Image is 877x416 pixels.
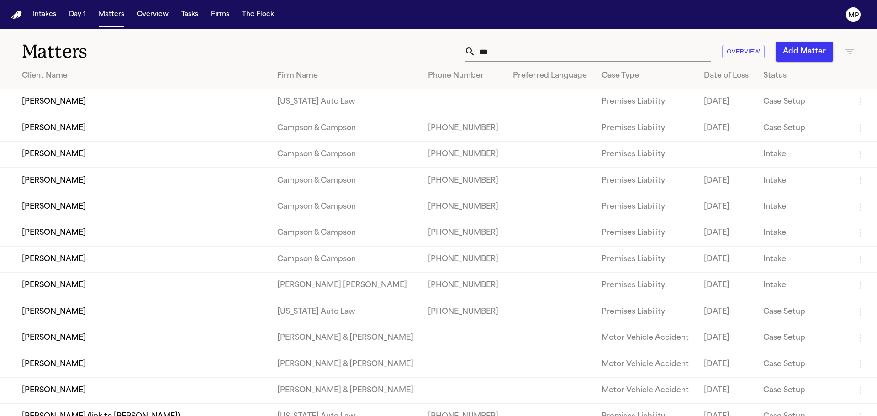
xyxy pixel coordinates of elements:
td: Premises Liability [594,141,696,167]
td: Campson & Campson [270,246,421,272]
td: [US_STATE] Auto Law [270,299,421,325]
div: Case Type [602,70,689,81]
td: Premises Liability [594,299,696,325]
td: Case Setup [756,351,848,377]
td: [PERSON_NAME] & [PERSON_NAME] [270,325,421,351]
td: Motor Vehicle Accident [594,325,696,351]
td: [DATE] [697,115,756,141]
button: Firms [207,6,233,23]
td: [PHONE_NUMBER] [421,194,506,220]
td: [PERSON_NAME] & [PERSON_NAME] [270,351,421,377]
div: Preferred Language [513,70,587,81]
td: [PHONE_NUMBER] [421,246,506,272]
td: Case Setup [756,325,848,351]
td: [DATE] [697,168,756,194]
img: Finch Logo [11,11,22,19]
button: Overview [133,6,172,23]
div: Firm Name [277,70,413,81]
td: Premises Liability [594,246,696,272]
td: [PHONE_NUMBER] [421,168,506,194]
td: Intake [756,168,848,194]
td: Intake [756,273,848,299]
td: Premises Liability [594,89,696,115]
td: Intake [756,246,848,272]
td: [PERSON_NAME] & [PERSON_NAME] [270,377,421,403]
td: [DATE] [697,273,756,299]
td: [DATE] [697,351,756,377]
button: Overview [722,45,765,59]
td: [DATE] [697,89,756,115]
td: Premises Liability [594,273,696,299]
td: Intake [756,141,848,167]
a: Home [11,11,22,19]
td: [PHONE_NUMBER] [421,141,506,167]
td: Premises Liability [594,194,696,220]
td: Case Setup [756,115,848,141]
div: Client Name [22,70,263,81]
button: Tasks [178,6,202,23]
div: Date of Loss [704,70,749,81]
h1: Matters [22,40,264,63]
td: [DATE] [697,220,756,246]
div: Phone Number [428,70,498,81]
td: Premises Liability [594,220,696,246]
td: [PHONE_NUMBER] [421,115,506,141]
td: Intake [756,194,848,220]
td: Campson & Campson [270,220,421,246]
button: Day 1 [65,6,90,23]
button: Matters [95,6,128,23]
td: Intake [756,220,848,246]
td: [PERSON_NAME] [PERSON_NAME] [270,273,421,299]
td: Campson & Campson [270,168,421,194]
div: Status [763,70,840,81]
td: [PHONE_NUMBER] [421,299,506,325]
td: [DATE] [697,246,756,272]
td: Campson & Campson [270,194,421,220]
td: Campson & Campson [270,141,421,167]
td: Motor Vehicle Accident [594,377,696,403]
td: [PHONE_NUMBER] [421,273,506,299]
button: Intakes [29,6,60,23]
td: Case Setup [756,377,848,403]
td: [DATE] [697,377,756,403]
td: Premises Liability [594,115,696,141]
button: The Flock [238,6,278,23]
td: [PHONE_NUMBER] [421,220,506,246]
td: Campson & Campson [270,115,421,141]
td: Case Setup [756,89,848,115]
td: [US_STATE] Auto Law [270,89,421,115]
td: [DATE] [697,194,756,220]
td: [DATE] [697,299,756,325]
td: Motor Vehicle Accident [594,351,696,377]
td: Premises Liability [594,168,696,194]
button: Add Matter [776,42,833,62]
td: Case Setup [756,299,848,325]
td: [DATE] [697,325,756,351]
